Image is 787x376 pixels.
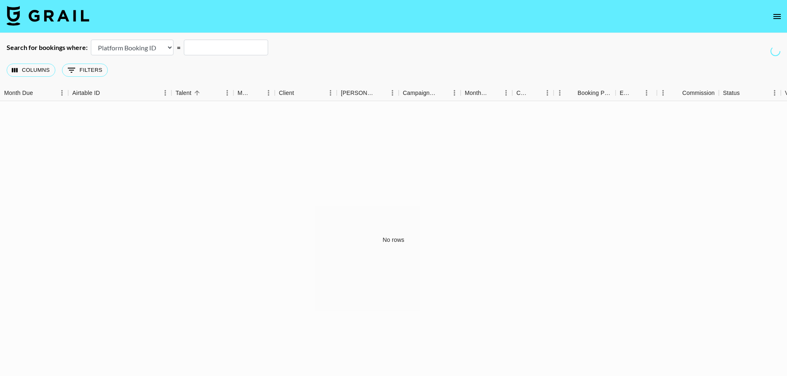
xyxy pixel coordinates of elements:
div: Month Due [465,85,488,101]
div: Booker [337,85,399,101]
div: Month Due [4,85,33,101]
div: Client [275,85,337,101]
div: Talent [176,85,191,101]
button: Menu [500,87,512,99]
div: Airtable ID [68,85,171,101]
div: Campaign (Type) [399,85,461,101]
button: Menu [324,87,337,99]
div: Expenses: Remove Commission? [616,85,657,101]
button: Menu [159,87,171,99]
button: Sort [740,87,751,99]
div: = [177,43,181,52]
div: Currency [512,85,554,101]
button: Sort [631,87,643,99]
button: Menu [541,87,554,99]
button: Sort [191,87,203,99]
button: Menu [640,87,653,99]
div: Airtable ID [72,85,100,101]
button: Menu [262,87,275,99]
button: Sort [488,87,500,99]
button: Menu [448,87,461,99]
button: Sort [294,87,306,99]
button: Sort [566,87,578,99]
div: Search for bookings where: [7,43,88,52]
button: Menu [657,87,669,99]
div: Booking Price [578,85,611,101]
img: Grail Talent [7,6,89,26]
button: Menu [56,87,68,99]
button: Menu [386,87,399,99]
div: Talent [171,85,233,101]
button: Select columns [7,64,55,77]
button: Sort [33,87,45,99]
button: Sort [670,87,682,99]
button: Sort [375,87,386,99]
button: Sort [100,87,112,99]
div: Manager [238,85,251,101]
button: open drawer [769,8,785,25]
div: Currency [516,85,530,101]
div: Commission [657,85,719,101]
div: Status [719,85,781,101]
div: Client [279,85,294,101]
button: Menu [768,87,781,99]
div: Month Due [461,85,512,101]
div: Expenses: Remove Commission? [620,85,631,101]
div: Booking Price [554,85,616,101]
button: Menu [554,87,566,99]
button: Sort [251,87,262,99]
button: Sort [437,87,448,99]
div: Campaign (Type) [403,85,437,101]
div: [PERSON_NAME] [341,85,375,101]
button: Menu [221,87,233,99]
div: Status [723,85,740,101]
button: Sort [530,87,541,99]
span: Refreshing managers, users, talent, clients, campaigns... [770,45,781,57]
div: Commission [682,85,715,101]
button: Show filters [62,64,108,77]
div: Manager [233,85,275,101]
